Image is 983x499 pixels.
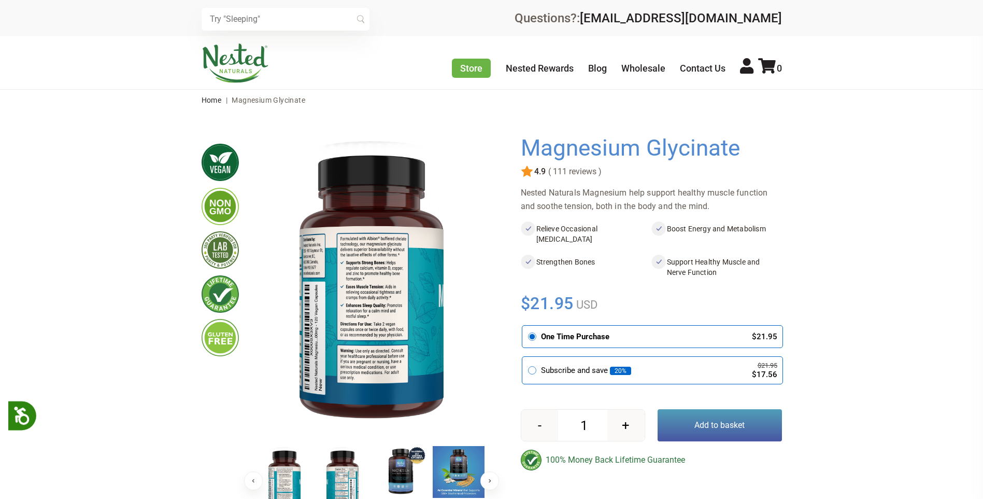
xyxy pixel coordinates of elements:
[521,450,782,470] div: 100% Money Back Lifetime Guarantee
[521,221,651,246] li: Relieve Occasional [MEDICAL_DATA]
[521,255,651,280] li: Strengthen Bones
[680,63,725,74] a: Contact Us
[521,450,542,470] img: badge-lifetimeguarantee-color.svg
[202,275,239,313] img: lifetimeguarantee
[521,165,533,178] img: star.svg
[521,292,574,315] span: $21.95
[202,231,239,269] img: thirdpartytested
[202,8,369,31] input: Try "Sleeping"
[521,135,777,161] h1: Magnesium Glycinate
[777,63,782,74] span: 0
[202,188,239,225] img: gmofree
[202,96,222,104] a: Home
[621,63,665,74] a: Wholesale
[515,12,782,24] div: Questions?:
[255,135,488,437] img: Magnesium Glycinate
[480,472,499,490] button: Next
[546,167,602,176] span: ( 111 reviews )
[506,63,574,74] a: Nested Rewards
[202,319,239,356] img: glutenfree
[651,221,782,246] li: Boost Energy and Metabolism
[521,410,558,441] button: -
[651,255,782,280] li: Support Healthy Muscle and Nerve Function
[521,186,782,213] div: Nested Naturals Magnesium help support healthy muscle function and soothe tension, both in the bo...
[452,59,491,78] a: Store
[658,409,782,441] button: Add to basket
[533,167,546,176] span: 4.9
[580,11,782,25] a: [EMAIL_ADDRESS][DOMAIN_NAME]
[375,446,426,498] img: Magnesium Glycinate
[607,410,644,441] button: +
[223,96,230,104] span: |
[574,298,597,311] span: USD
[758,63,782,74] a: 0
[202,144,239,181] img: vegan
[433,446,485,498] img: Magnesium Glycinate
[588,63,607,74] a: Blog
[244,472,263,490] button: Previous
[232,96,305,104] span: Magnesium Glycinate
[202,90,782,110] nav: breadcrumbs
[202,44,269,83] img: Nested Naturals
